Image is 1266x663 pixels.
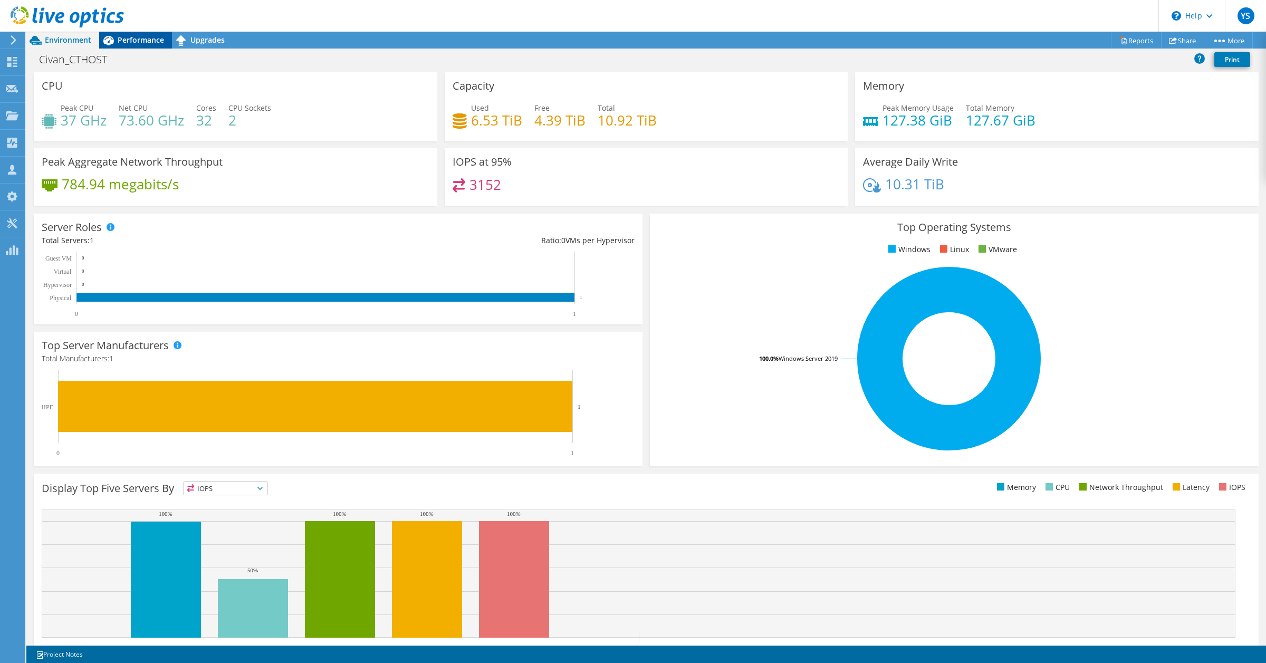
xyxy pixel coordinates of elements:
[42,340,169,351] h3: Top Server Manufacturers
[1111,32,1162,49] a: Reports
[42,156,223,168] h3: Peak Aggregate Network Throughput
[658,222,1251,233] h3: Top Operating Systems
[90,235,94,245] span: 1
[196,103,216,113] span: Cores
[578,403,581,410] text: 1
[1238,7,1254,24] span: YS
[119,114,184,126] h4: 73.60 GHz
[883,114,954,126] h4: 127.38 GiB
[119,103,148,113] span: Net CPU
[228,114,271,126] h4: 2
[338,235,635,246] div: Ratio: VMs per Hypervisor
[598,114,657,126] h4: 10.92 TiB
[420,511,434,517] text: 100%
[1043,482,1070,493] li: CPU
[469,179,501,190] h4: 3152
[75,310,78,318] text: 0
[41,403,53,411] text: HPE
[598,103,615,113] span: Total
[61,103,93,113] span: Peak CPU
[61,114,107,126] h4: 37 GHz
[45,255,72,262] text: Guest VM
[82,255,84,261] text: 0
[328,644,353,651] text: CTHOST
[966,103,1014,113] span: Total Memory
[863,80,904,92] h3: Memory
[453,156,512,168] h3: IOPS at 95%
[42,80,63,92] h3: CPU
[196,114,216,126] h4: 32
[1161,32,1204,49] a: Share
[885,178,944,190] h4: 10.31 TiB
[1216,482,1245,493] li: IOPS
[56,449,60,457] text: 0
[42,222,102,233] h3: Server Roles
[118,35,164,45] span: Performance
[937,244,969,255] li: Linux
[82,268,84,274] text: 0
[50,294,71,302] text: Physical
[561,235,565,245] span: 0
[779,354,838,362] tspan: Windows Server 2019
[966,114,1035,126] h4: 127.67 GiB
[886,244,931,255] li: Windows
[42,235,338,246] div: Total Servers:
[43,281,72,289] text: Hypervisor
[471,114,522,126] h4: 6.53 TiB
[1214,52,1250,67] a: Print
[109,353,113,363] span: 1
[976,244,1017,255] li: VMware
[534,103,550,113] span: Free
[333,511,347,517] text: 100%
[82,282,84,287] text: 0
[54,268,72,275] text: Virtual
[580,295,582,300] text: 1
[863,156,958,168] h3: Average Daily Write
[759,354,779,362] tspan: 100.0%
[573,310,576,318] text: 1
[45,35,91,45] span: Environment
[34,54,123,65] h1: Civan_CTHOST
[1077,482,1163,493] li: Network Throughput
[28,648,90,661] a: Project Notes
[1204,32,1253,49] a: More
[453,80,494,92] h3: Capacity
[994,482,1036,493] li: Memory
[247,567,258,573] text: 50%
[190,35,225,45] span: Upgrades
[883,103,954,113] span: Peak Memory Usage
[42,353,635,364] h4: Total Manufacturers:
[571,449,574,457] text: 1
[471,103,489,113] span: Used
[1172,11,1181,21] svg: \n
[184,482,267,495] span: IOPS
[1170,482,1210,493] li: Latency
[507,511,521,517] text: 100%
[534,114,586,126] h4: 4.39 TiB
[159,511,172,517] text: 100%
[228,103,271,113] span: CPU Sockets
[62,178,179,190] h4: 784.94 megabits/s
